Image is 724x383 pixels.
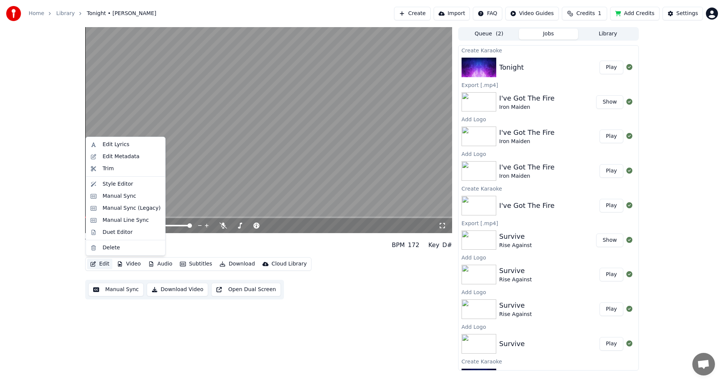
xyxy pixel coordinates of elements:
div: Rise Against [499,311,532,318]
button: Play [600,199,623,212]
span: ( 2 ) [496,30,503,38]
button: Play [600,61,623,74]
div: Duet Editor [103,229,133,236]
div: Iron Maiden [499,104,555,111]
div: Trim [103,165,114,172]
button: Library [578,29,638,40]
button: Add Credits [610,7,660,20]
span: 1 [598,10,601,17]
span: Credits [576,10,595,17]
div: Edit Metadata [103,153,140,160]
div: Tonight [85,236,129,247]
div: BPM [392,241,405,250]
button: Play [600,130,623,143]
div: Add Logo [459,253,638,262]
button: Play [600,268,623,281]
div: Create Karaoke [459,357,638,366]
button: Open Dual Screen [211,283,281,296]
button: Play [600,164,623,178]
button: Import [434,7,470,20]
div: Style Editor [103,180,133,188]
div: I've Got The Fire [499,93,555,104]
div: Add Logo [459,149,638,158]
div: 172 [408,241,420,250]
button: Play [600,302,623,316]
div: Survive [499,300,532,311]
div: Edit Lyrics [103,141,129,148]
nav: breadcrumb [29,10,156,17]
div: Cloud Library [271,260,307,268]
div: Add Logo [459,322,638,331]
div: Add Logo [459,114,638,124]
div: Rise Against [499,242,532,249]
div: Create Karaoke [459,184,638,193]
img: youka [6,6,21,21]
div: Iron Maiden [499,138,555,145]
button: Video [114,259,144,269]
button: Queue [459,29,519,40]
div: Rise Against [499,276,532,284]
button: Settings [663,7,703,20]
button: Show [596,95,623,109]
button: Video Guides [505,7,559,20]
div: D# [442,241,452,250]
div: Survive [499,339,525,349]
button: Manual Sync [88,283,144,296]
div: Tonight [499,62,524,73]
div: I've Got The Fire [499,200,555,211]
button: Create [394,7,431,20]
div: Create Karaoke [459,46,638,55]
div: Add Logo [459,287,638,296]
button: Edit [87,259,112,269]
div: Manual Line Sync [103,217,149,224]
div: I've Got The Fire [499,162,555,172]
div: Export [.mp4] [459,218,638,227]
div: Survive [499,266,532,276]
button: Download Video [147,283,208,296]
a: Home [29,10,44,17]
div: Survive [499,231,532,242]
button: Subtitles [177,259,215,269]
button: Audio [145,259,175,269]
div: Open chat [692,353,715,375]
button: FAQ [473,7,502,20]
div: Delete [103,244,120,252]
div: Key [428,241,439,250]
div: Manual Sync [103,192,136,200]
div: Iron Maiden [499,172,555,180]
div: [PERSON_NAME] [85,247,129,254]
div: Settings [676,10,698,17]
button: Play [600,337,623,351]
a: Library [56,10,75,17]
button: Show [596,233,623,247]
span: Tonight • [PERSON_NAME] [87,10,156,17]
div: I've Got The Fire [499,127,555,138]
div: Manual Sync (Legacy) [103,204,161,212]
button: Download [216,259,258,269]
button: Credits1 [562,7,607,20]
div: Export [.mp4] [459,80,638,89]
button: Jobs [519,29,578,40]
